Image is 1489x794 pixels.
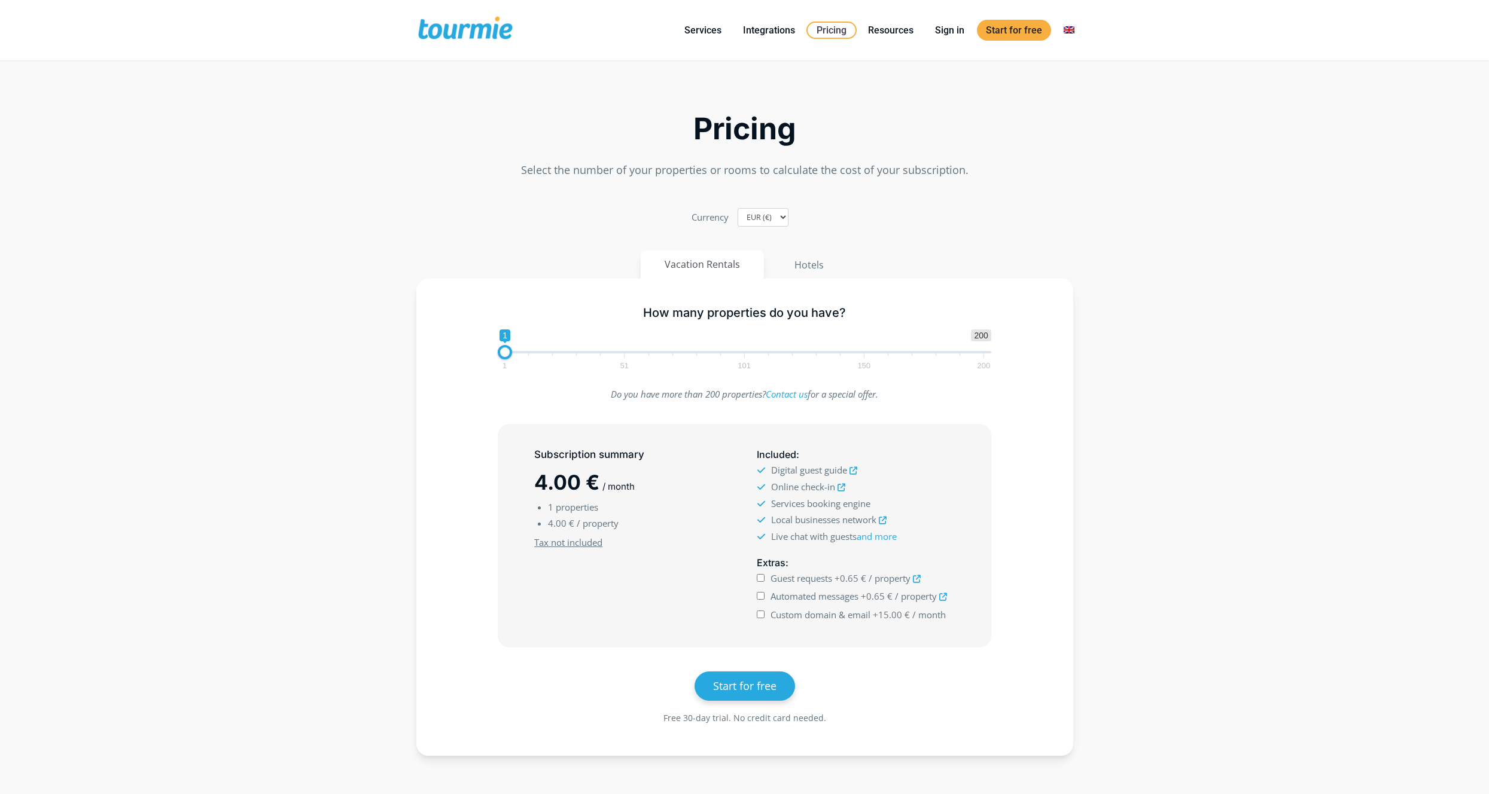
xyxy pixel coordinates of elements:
span: 200 [976,363,992,368]
h5: Subscription summary [534,447,732,462]
label: Currency [692,209,729,225]
span: Included [757,448,796,460]
span: +15.00 € [873,609,910,621]
span: +0.65 € [835,572,866,584]
span: Guest requests [771,572,832,584]
u: Tax not included [534,536,602,548]
a: Resources [859,23,922,38]
p: Select the number of your properties or rooms to calculate the cost of your subscription. [416,162,1073,178]
a: Integrations [734,23,804,38]
span: / property [895,590,937,602]
span: / property [869,572,911,584]
span: Live chat with guests [771,530,897,542]
span: Extras [757,557,785,569]
h2: Pricing [416,115,1073,143]
button: Vacation Rentals [641,251,764,279]
span: 1 [500,329,510,341]
span: Digital guest guide [771,464,847,476]
a: Pricing [806,22,857,39]
a: Services [675,23,730,38]
span: Services booking engine [771,497,870,509]
span: Automated messages [771,590,858,602]
a: and more [857,530,897,542]
span: properties [556,501,598,513]
span: / month [912,609,946,621]
h5: How many properties do you have? [498,306,991,320]
a: Start for free [977,20,1051,41]
span: / month [602,481,635,492]
a: Contact us [766,388,808,400]
span: 200 [971,329,991,341]
a: Start for free [695,671,795,701]
span: / property [577,517,619,529]
span: 150 [855,363,872,368]
span: 1 [501,363,508,368]
span: Free 30-day trial. No credit card needed. [663,712,826,723]
p: Do you have more than 200 properties? for a special offer. [498,386,991,402]
button: Hotels [770,251,848,279]
span: +0.65 € [861,590,893,602]
span: Online check-in [771,481,835,493]
a: Sign in [926,23,973,38]
span: Custom domain & email [771,609,870,621]
span: Start for free [713,679,777,693]
span: 51 [619,363,631,368]
h5: : [757,447,954,462]
span: 4.00 € [548,517,574,529]
span: 101 [736,363,753,368]
span: 1 [548,501,553,513]
span: Local businesses network [771,514,876,526]
h5: : [757,555,954,570]
span: 4.00 € [534,470,599,494]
